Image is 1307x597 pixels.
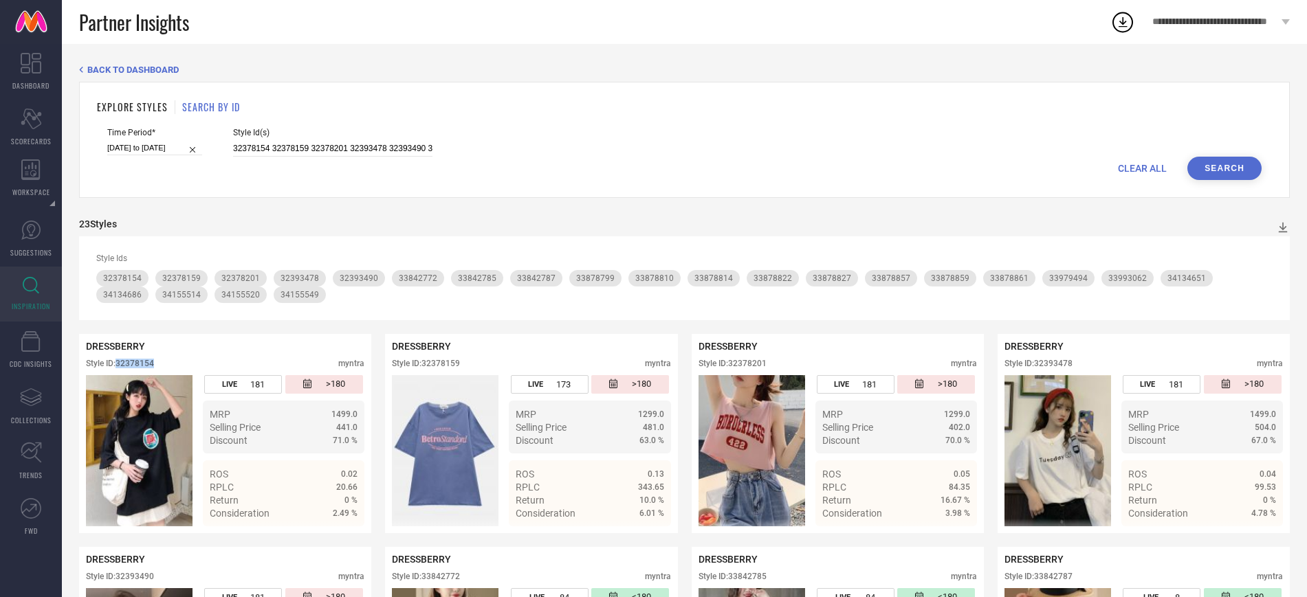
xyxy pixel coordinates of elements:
span: 181 [862,379,877,390]
span: Consideration [1128,508,1188,519]
span: ROS [516,469,534,480]
div: Style ID: 32393490 [86,572,154,581]
span: FWD [25,526,38,536]
span: 0.02 [341,469,358,479]
span: 0.05 [954,469,970,479]
div: myntra [645,359,671,368]
span: 504.0 [1255,423,1276,432]
span: ROS [822,469,841,480]
div: Style ID: 32378159 [392,359,460,368]
span: BACK TO DASHBOARD [87,65,179,75]
span: 32378154 [103,273,142,283]
span: CDC INSIGHTS [10,359,52,369]
span: 20.66 [336,482,358,492]
span: MRP [516,409,536,420]
span: ROS [1128,469,1147,480]
div: Style ID: 33842787 [1004,572,1073,581]
span: COLLECTIONS [11,415,52,425]
span: DRESSBERRY [86,554,145,565]
span: 33842772 [399,273,437,283]
a: Details [925,532,970,543]
div: myntra [338,359,364,368]
span: SCORECARDS [11,136,52,146]
div: myntra [951,572,977,581]
span: Details [327,532,358,543]
span: INSPIRATION [12,301,50,311]
div: Click to view image [1004,375,1111,526]
span: 1299.0 [944,409,970,419]
span: 181 [250,379,265,390]
span: DRESSBERRY [699,341,758,352]
span: 33842787 [517,273,556,283]
span: 34134686 [103,290,142,300]
input: Select time period [107,141,202,155]
span: 33979494 [1049,273,1088,283]
span: 0.04 [1260,469,1276,479]
img: Style preview image [86,375,193,526]
div: Click to view image [699,375,805,526]
span: MRP [822,409,843,420]
span: ROS [210,469,228,480]
span: DRESSBERRY [1004,554,1064,565]
span: Details [1245,532,1276,543]
span: 1499.0 [331,409,358,419]
span: Discount [516,435,553,446]
span: 10.0 % [639,495,664,505]
span: 67.0 % [1251,436,1276,445]
span: 33878827 [813,273,851,283]
div: Back TO Dashboard [79,65,1290,75]
span: 402.0 [949,423,970,432]
span: Time Period* [107,128,202,137]
span: 343.65 [638,482,664,492]
div: Number of days since the style was first listed on the platform [897,375,975,394]
a: Details [313,532,358,543]
div: Style ID: 32393478 [1004,359,1073,368]
span: Selling Price [516,422,567,433]
span: Return [822,495,851,506]
span: 32393478 [281,273,319,283]
a: Details [1231,532,1276,543]
span: 63.0 % [639,436,664,445]
span: Discount [1128,435,1166,446]
span: DRESSBERRY [699,554,758,565]
h1: EXPLORE STYLES [97,100,168,114]
input: Enter comma separated style ids e.g. 12345, 67890 [233,141,432,157]
span: 33878810 [635,273,674,283]
span: RPLC [210,482,234,493]
span: 33993062 [1108,273,1147,283]
span: >180 [938,379,957,390]
span: LIVE [1140,380,1155,389]
span: 32378159 [162,273,201,283]
span: 33878822 [754,273,792,283]
span: 441.0 [336,423,358,432]
div: Click to view image [392,375,498,526]
div: myntra [645,572,671,581]
span: 173 [556,379,571,390]
button: Search [1187,157,1262,180]
span: 0 % [1263,495,1276,505]
span: 33878859 [931,273,969,283]
img: Style preview image [1004,375,1111,526]
span: 32393490 [340,273,378,283]
span: RPLC [1128,482,1152,493]
div: Number of days since the style was first listed on the platform [1204,375,1282,394]
div: Style ID: 33842772 [392,572,460,581]
span: 34155520 [221,290,260,300]
span: Consideration [210,508,270,519]
span: Return [1128,495,1157,506]
span: 99.53 [1255,482,1276,492]
span: DRESSBERRY [392,554,451,565]
div: Click to view image [86,375,193,526]
span: CLEAR ALL [1118,163,1167,174]
span: TRENDS [19,470,43,480]
span: Discount [210,435,248,446]
div: Style ID: 32378154 [86,359,154,368]
div: Number of days since the style was first listed on the platform [591,375,669,394]
span: 84.35 [949,482,970,492]
span: DRESSBERRY [392,341,451,352]
span: 1299.0 [638,409,664,419]
div: myntra [338,572,364,581]
span: 3.98 % [945,508,970,518]
span: Details [633,532,664,543]
div: Number of days the style has been live on the platform [1123,375,1200,394]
